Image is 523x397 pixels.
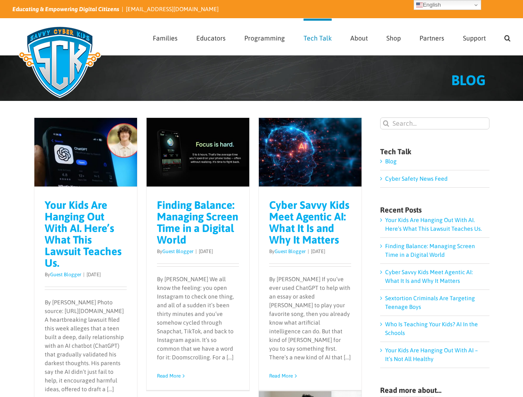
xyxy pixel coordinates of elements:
[416,2,423,8] img: en
[385,217,482,232] a: Your Kids Are Hanging Out With AI. Here’s What This Lawsuit Teaches Us.
[157,199,238,246] a: Finding Balance: Managing Screen Time in a Digital World
[385,347,478,362] a: Your Kids Are Hanging Out With AI – It’s Not All Healthy
[87,272,101,277] span: [DATE]
[12,21,107,103] img: Savvy Cyber Kids Logo
[385,321,478,336] a: Who Is Teaching Your Kids? AI In the Schools
[196,19,226,55] a: Educators
[162,249,193,254] a: Guest Blogger
[126,6,219,12] a: [EMAIL_ADDRESS][DOMAIN_NAME]
[304,35,332,41] span: Tech Talk
[419,35,444,41] span: Partners
[451,72,486,88] span: BLOG
[153,19,178,55] a: Families
[380,117,392,129] input: Search
[463,19,486,55] a: Support
[380,387,489,394] h4: Read more about…
[385,243,475,258] a: Finding Balance: Managing Screen Time in a Digital World
[380,148,489,155] h4: Tech Talk
[45,199,122,269] a: Your Kids Are Hanging Out With AI. Here’s What This Lawsuit Teaches Us.
[244,35,285,41] span: Programming
[196,35,226,41] span: Educators
[81,272,87,277] span: |
[50,272,81,277] a: Guest Blogger
[386,19,401,55] a: Shop
[199,249,213,254] span: [DATE]
[306,249,311,254] span: |
[12,6,119,12] i: Educating & Empowering Digital Citizens
[463,35,486,41] span: Support
[380,206,489,214] h4: Recent Posts
[385,158,397,165] a: Blog
[350,35,368,41] span: About
[350,19,368,55] a: About
[269,275,352,362] p: By [PERSON_NAME] If you’ve ever used ChatGPT to help with an essay or asked [PERSON_NAME] to play...
[153,19,511,55] nav: Main Menu
[504,19,511,55] a: Search
[153,35,178,41] span: Families
[304,19,332,55] a: Tech Talk
[311,249,325,254] span: [DATE]
[269,248,352,255] p: By
[275,249,306,254] a: Guest Blogger
[269,199,349,246] a: Cyber Savvy Kids Meet Agentic AI: What It Is and Why It Matters
[419,19,444,55] a: Partners
[157,275,239,362] p: By [PERSON_NAME] We all know the feeling: you open Instagram to check one thing, and all of a sud...
[45,298,127,394] p: By [PERSON_NAME] Photo source: [URL][DOMAIN_NAME] A heartbreaking lawsuit filed this week alleges...
[385,269,473,284] a: Cyber Savvy Kids Meet Agentic AI: What It Is and Why It Matters
[157,248,239,255] p: By
[269,373,293,379] a: More on Cyber Savvy Kids Meet Agentic AI: What It Is and Why It Matters
[386,35,401,41] span: Shop
[385,295,475,310] a: Sextortion Criminals Are Targeting Teenage Boys
[45,271,127,278] p: By
[380,117,489,129] input: Search...
[157,373,181,379] a: More on Finding Balance: Managing Screen Time in a Digital World
[244,19,285,55] a: Programming
[385,175,448,182] a: Cyber Safety News Feed
[193,249,199,254] span: |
